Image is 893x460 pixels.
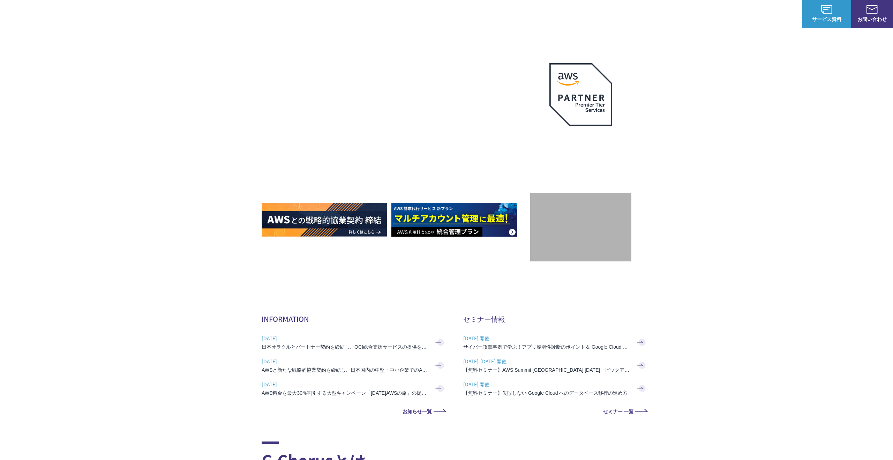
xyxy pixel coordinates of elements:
[463,331,648,354] a: [DATE] 開催 サイバー攻撃事例で学ぶ！アプリ脆弱性診断のポイント＆ Google Cloud セキュリティ対策
[262,366,429,373] h3: AWSと新たな戦略的協業契約を締結し、日本国内の中堅・中小企業でのAWS活用を加速
[80,7,131,21] span: NHN テコラス AWS総合支援サービス
[262,409,446,414] a: お知らせ一覧
[262,379,429,389] span: [DATE]
[262,333,429,343] span: [DATE]
[463,366,631,373] h3: 【無料セミナー】AWS Summit [GEOGRAPHIC_DATA] [DATE] ピックアップセッション
[262,203,387,237] img: AWSとの戦略的協業契約 締結
[391,203,517,237] img: AWS請求代行サービス 統合管理プラン
[262,115,530,182] h1: AWS ジャーニーの 成功を実現
[549,63,612,126] img: AWSプレミアティアサービスパートナー
[262,314,446,324] h2: INFORMATION
[851,15,893,23] span: お問い合わせ
[463,379,631,389] span: [DATE] 開催
[262,356,429,366] span: [DATE]
[541,134,621,161] p: 最上位プレミアティア サービスパートナー
[592,10,618,18] p: サービス
[463,377,648,400] a: [DATE] 開催 【無料セミナー】失敗しない Google Cloud へのデータベース移行の進め方
[821,5,832,14] img: AWS総合支援サービス C-Chorus サービス資料
[463,354,648,377] a: [DATE]-[DATE] 開催 【無料セミナー】AWS Summit [GEOGRAPHIC_DATA] [DATE] ピックアップセッション
[463,343,631,350] h3: サイバー攻撃事例で学ぶ！アプリ脆弱性診断のポイント＆ Google Cloud セキュリティ対策
[262,354,446,377] a: [DATE] AWSと新たな戦略的協業契約を締結し、日本国内の中堅・中小企業でのAWS活用を加速
[463,356,631,366] span: [DATE]-[DATE] 開催
[262,331,446,354] a: [DATE] 日本オラクルとパートナー契約を締結し、OCI総合支援サービスの提供を開始
[702,10,721,18] a: 導入事例
[866,5,878,14] img: お問い合わせ
[735,10,762,18] p: ナレッジ
[10,6,131,22] a: AWS総合支援サービス C-Chorus NHN テコラスAWS総合支援サービス
[463,314,648,324] h2: セミナー情報
[463,333,631,343] span: [DATE] 開催
[463,389,631,396] h3: 【無料セミナー】失敗しない Google Cloud へのデータベース移行の進め方
[262,77,530,108] p: AWSの導入からコスト削減、 構成・運用の最適化からデータ活用まで 規模や業種業態を問わない マネージドサービスで
[561,10,578,18] p: 強み
[463,409,648,414] a: セミナー 一覧
[262,389,429,396] h3: AWS料金を最大30％割引する大型キャンペーン「[DATE]AWSの旅」の提供を開始
[544,203,617,254] img: 契約件数
[573,134,589,144] em: AWS
[776,10,795,18] a: ログイン
[632,10,688,18] p: 業種別ソリューション
[262,343,429,350] h3: 日本オラクルとパートナー契約を締結し、OCI総合支援サービスの提供を開始
[802,15,851,23] span: サービス資料
[262,377,446,400] a: [DATE] AWS料金を最大30％割引する大型キャンペーン「[DATE]AWSの旅」の提供を開始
